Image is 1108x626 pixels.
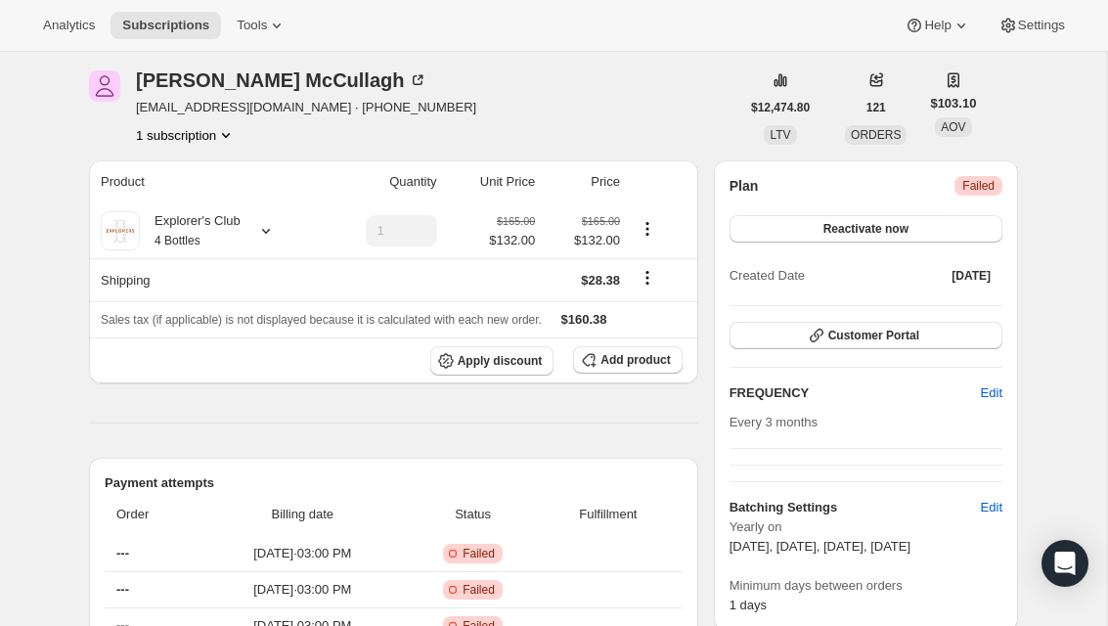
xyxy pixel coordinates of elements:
[981,383,1002,403] span: Edit
[101,211,140,250] img: product img
[855,94,898,121] button: 121
[205,505,401,524] span: Billing date
[111,12,221,39] button: Subscriptions
[122,18,209,33] span: Subscriptions
[546,505,671,524] span: Fulfillment
[136,70,427,90] div: [PERSON_NAME] McCullagh
[730,598,767,612] span: 1 days
[43,18,95,33] span: Analytics
[497,215,535,227] small: $165.00
[89,160,321,203] th: Product
[730,539,910,554] span: [DATE], [DATE], [DATE], [DATE]
[981,498,1002,517] span: Edit
[1042,540,1088,587] div: Open Intercom Messenger
[237,18,267,33] span: Tools
[105,473,683,493] h2: Payment attempts
[136,98,476,117] span: [EMAIL_ADDRESS][DOMAIN_NAME] · [PHONE_NUMBER]
[136,125,236,145] button: Product actions
[941,120,965,134] span: AOV
[770,128,790,142] span: LTV
[730,176,759,196] h2: Plan
[101,313,542,327] span: Sales tax (if applicable) is not displayed because it is calculated with each new order.
[31,12,107,39] button: Analytics
[730,383,981,403] h2: FREQUENCY
[893,12,982,39] button: Help
[730,498,981,517] h6: Batching Settings
[205,544,401,563] span: [DATE] · 03:00 PM
[573,346,682,374] button: Add product
[924,18,951,33] span: Help
[969,492,1014,523] button: Edit
[140,211,241,250] div: Explorer's Club
[412,505,534,524] span: Status
[739,94,821,121] button: $12,474.80
[581,273,620,288] span: $28.38
[730,322,1002,349] button: Customer Portal
[730,517,1002,537] span: Yearly on
[823,221,909,237] span: Reactivate now
[105,493,199,536] th: Order
[430,346,554,376] button: Apply discount
[205,580,401,600] span: [DATE] · 03:00 PM
[751,100,810,115] span: $12,474.80
[730,576,1002,596] span: Minimum days between orders
[489,231,535,250] span: $132.00
[321,160,443,203] th: Quantity
[730,215,1002,243] button: Reactivate now
[632,267,663,289] button: Shipping actions
[458,353,543,369] span: Apply discount
[225,12,298,39] button: Tools
[730,266,805,286] span: Created Date
[89,70,120,102] span: Penny McCullagh
[851,128,901,142] span: ORDERS
[730,415,818,429] span: Every 3 months
[952,268,991,284] span: [DATE]
[541,160,626,203] th: Price
[962,178,995,194] span: Failed
[561,312,607,327] span: $160.38
[116,582,129,597] span: ---
[89,258,321,301] th: Shipping
[463,582,495,598] span: Failed
[443,160,542,203] th: Unit Price
[463,546,495,561] span: Failed
[547,231,620,250] span: $132.00
[940,262,1002,290] button: [DATE]
[582,215,620,227] small: $165.00
[1018,18,1065,33] span: Settings
[969,378,1014,409] button: Edit
[600,352,670,368] span: Add product
[828,328,919,343] span: Customer Portal
[116,546,129,560] span: ---
[866,100,886,115] span: 121
[632,218,663,240] button: Product actions
[987,12,1077,39] button: Settings
[930,94,976,113] span: $103.10
[155,234,200,247] small: 4 Bottles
